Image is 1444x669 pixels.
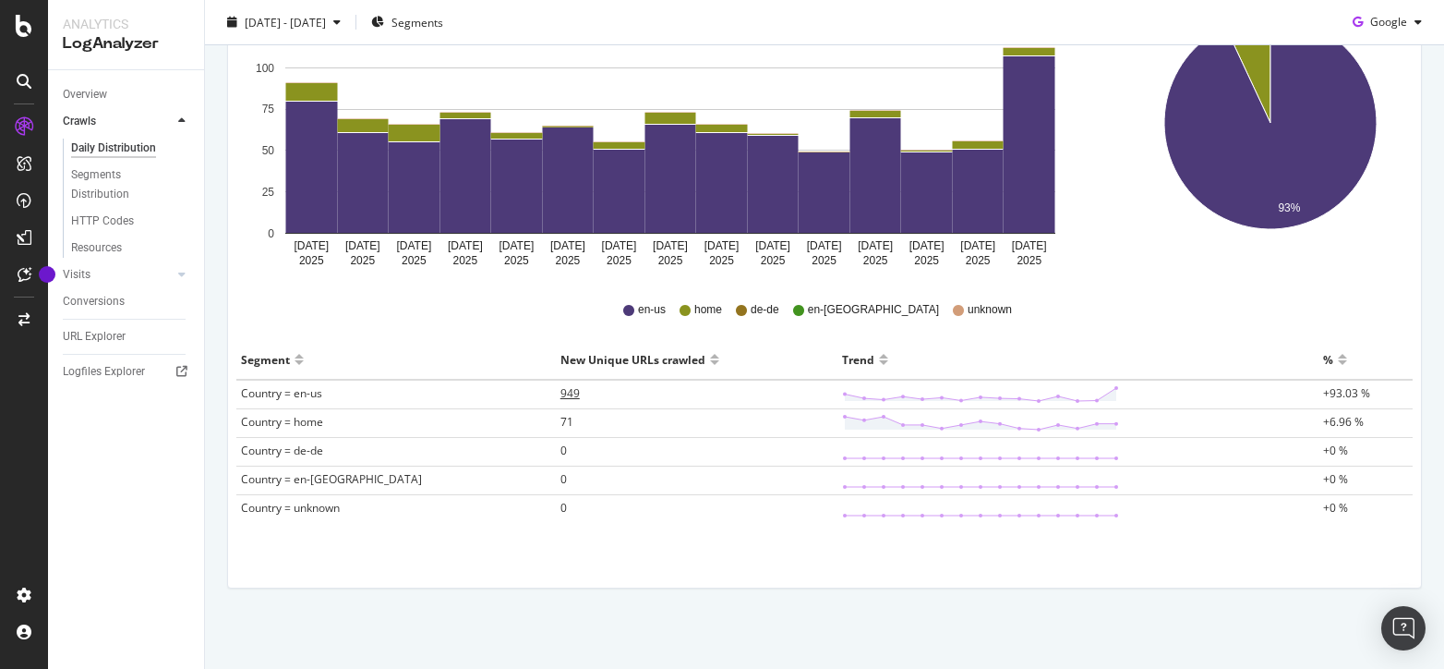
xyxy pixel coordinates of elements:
text: 2025 [863,254,888,267]
span: 71 [560,414,573,430]
div: Overview [63,85,107,104]
div: Crawls [63,112,96,131]
span: +93.03 % [1323,385,1370,401]
text: 100 [256,62,274,75]
div: Resources [71,238,122,258]
a: Logfiles Explorer [63,362,191,382]
text: [DATE] [345,239,380,252]
text: 2025 [402,254,427,267]
button: [DATE] - [DATE] [220,7,348,37]
span: [DATE] - [DATE] [245,14,326,30]
text: 2025 [350,254,375,267]
div: Analytics [63,15,189,33]
div: LogAnalyzer [63,33,189,55]
span: 0 [560,443,567,458]
button: Segments [364,7,451,37]
span: Country = en-us [241,385,322,401]
text: 2025 [453,254,478,267]
a: Crawls [63,112,173,131]
a: Daily Distribution [71,139,191,158]
text: 2025 [607,254,632,267]
span: Country = home [241,414,323,430]
text: 2025 [914,254,939,267]
span: Segments [391,14,443,30]
text: 2025 [556,254,581,267]
a: Overview [63,85,191,104]
text: [DATE] [807,239,842,252]
text: 93% [1278,201,1300,214]
span: Google [1370,14,1407,30]
div: Trend [842,345,874,374]
div: % [1323,345,1333,374]
text: 2025 [299,254,324,267]
text: 0 [268,227,274,240]
text: 75 [262,103,275,116]
span: +6.96 % [1323,414,1364,430]
text: [DATE] [755,239,790,252]
span: +0 % [1323,443,1348,458]
div: Tooltip anchor [39,266,55,283]
text: [DATE] [704,239,740,252]
text: 2025 [966,254,991,267]
text: [DATE] [653,239,688,252]
text: 2025 [812,254,836,267]
text: [DATE] [960,239,995,252]
text: 2025 [709,254,734,267]
span: 0 [560,500,567,516]
text: [DATE] [448,239,483,252]
a: Segments Distribution [71,165,191,204]
text: [DATE] [550,239,585,252]
span: Country = de-de [241,443,323,458]
a: HTTP Codes [71,212,191,231]
div: Segment [241,345,290,374]
span: 949 [560,385,580,401]
text: [DATE] [1012,239,1047,252]
span: Country = en-[GEOGRAPHIC_DATA] [241,471,422,487]
span: de-de [751,302,779,318]
text: [DATE] [858,239,893,252]
a: Resources [71,238,191,258]
div: Segments Distribution [71,165,174,204]
div: Visits [63,265,90,285]
text: [DATE] [396,239,431,252]
text: [DATE] [602,239,637,252]
div: Open Intercom Messenger [1381,606,1426,651]
span: en-us [638,302,666,318]
span: 0 [560,471,567,487]
div: Daily Distribution [71,139,156,158]
button: Google [1345,7,1429,37]
text: 50 [262,144,275,157]
span: home [694,302,722,318]
div: New Unique URLs crawled [560,345,705,374]
text: 25 [262,186,275,199]
a: Conversions [63,292,191,311]
text: 2025 [1017,254,1041,267]
text: 2025 [658,254,683,267]
a: Visits [63,265,173,285]
div: HTTP Codes [71,212,134,231]
span: +0 % [1323,500,1348,516]
span: Country = unknown [241,500,340,516]
span: unknown [968,302,1012,318]
a: URL Explorer [63,327,191,347]
text: 2025 [504,254,529,267]
text: [DATE] [499,239,535,252]
text: 2025 [761,254,786,267]
div: URL Explorer [63,327,126,347]
div: Conversions [63,292,125,311]
span: en-[GEOGRAPHIC_DATA] [808,302,939,318]
text: [DATE] [909,239,945,252]
text: [DATE] [294,239,329,252]
span: +0 % [1323,471,1348,487]
div: Logfiles Explorer [63,362,145,382]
